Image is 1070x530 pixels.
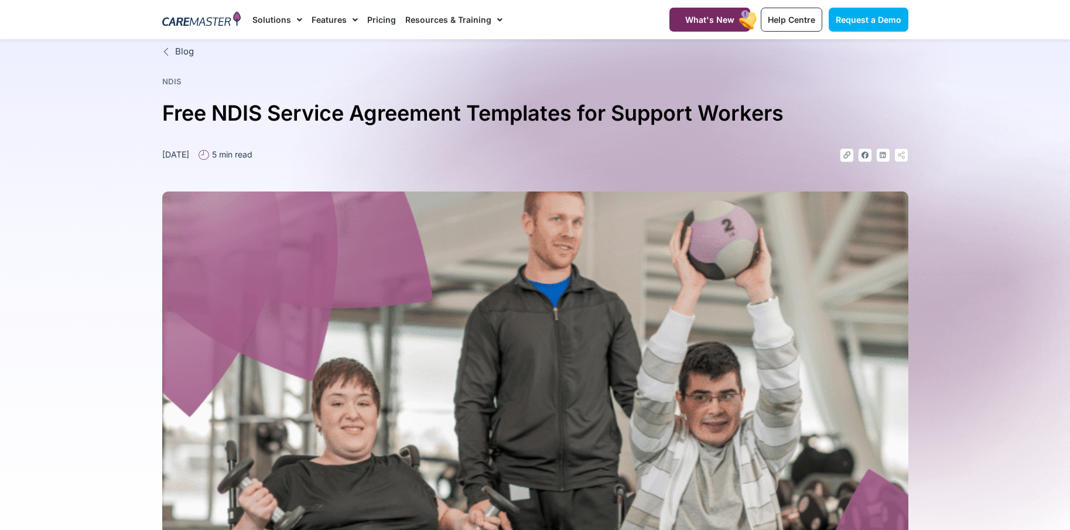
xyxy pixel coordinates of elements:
[162,11,241,29] img: CareMaster Logo
[172,45,194,59] span: Blog
[669,8,750,32] a: What's New
[685,15,734,25] span: What's New
[836,15,901,25] span: Request a Demo
[209,148,252,160] span: 5 min read
[162,77,182,86] a: NDIS
[829,8,908,32] a: Request a Demo
[768,15,815,25] span: Help Centre
[162,96,908,131] h1: Free NDIS Service Agreement Templates for Support Workers
[162,149,189,159] time: [DATE]
[761,8,822,32] a: Help Centre
[162,45,908,59] a: Blog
